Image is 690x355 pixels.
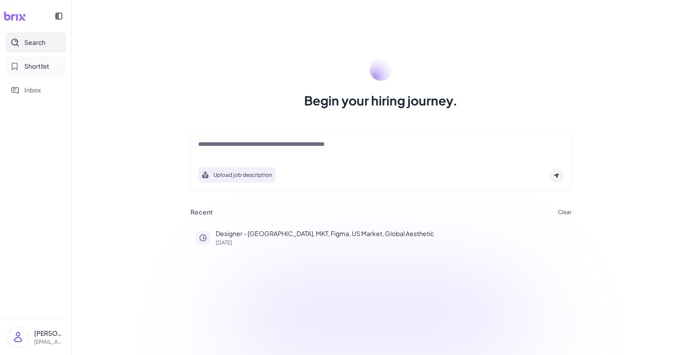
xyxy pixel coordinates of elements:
button: Inbox [5,80,66,100]
button: Search [5,32,66,53]
span: Search [24,38,45,47]
img: user_logo.png [8,327,28,347]
p: Designer - [GEOGRAPHIC_DATA], MKT, Figma, US Market, Global Aesthetic [216,229,566,238]
button: Clear [558,210,571,215]
span: Shortlist [24,61,49,71]
p: [DATE] [216,240,566,245]
button: Designer - [GEOGRAPHIC_DATA], MKT, Figma, US Market, Global Aesthetic[DATE] [190,224,571,251]
p: [EMAIL_ADDRESS][DOMAIN_NAME] [34,338,64,346]
h1: Begin your hiring journey. [304,92,458,110]
button: Search using job description [198,167,276,183]
p: [PERSON_NAME] ([PERSON_NAME]) [34,329,64,338]
span: Inbox [24,85,41,95]
h3: Recent [190,208,213,216]
button: Shortlist [5,56,66,76]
